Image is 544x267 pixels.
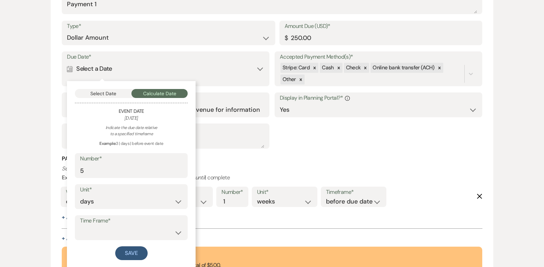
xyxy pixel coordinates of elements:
[326,187,381,197] label: Timeframe*
[67,52,264,62] label: Due Date*
[80,185,182,195] label: Unit*
[115,246,148,260] button: Save
[62,236,104,241] button: + Add Payment
[66,187,139,197] label: Who would you like to remind?*
[283,64,310,71] span: Stripe: Card
[67,62,264,76] div: Select a Date
[373,64,434,71] span: Online bank transfer (ACH)
[75,89,131,98] button: Select Date
[67,21,270,31] label: Type*
[62,164,482,182] p: : weekly | | 2 | months | before event date | | complete
[75,140,188,147] div: 3 | days | before event date
[62,174,83,181] b: Example
[62,155,482,162] h3: Payment Reminder
[75,108,188,115] h5: Event Date
[80,154,182,164] label: Number*
[283,76,296,83] span: Other
[280,52,477,62] label: Accepted Payment Method(s)*
[285,21,477,31] label: Amount Due (USD)*
[99,141,116,146] strong: Example:
[285,33,288,43] div: $
[221,187,243,197] label: Number*
[75,115,188,122] h6: [DATE]
[195,174,205,181] i: until
[80,216,182,226] label: Time Frame*
[62,215,130,220] button: + AddAnotherReminder
[62,165,123,172] i: Set reminders for this task.
[322,64,334,71] span: Cash
[280,93,477,103] label: Display in Planning Portal?*
[346,64,361,71] span: Check
[257,187,312,197] label: Unit*
[75,125,188,137] div: Indicate the due date relative to a specified timeframe
[131,89,188,98] button: Calculate Date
